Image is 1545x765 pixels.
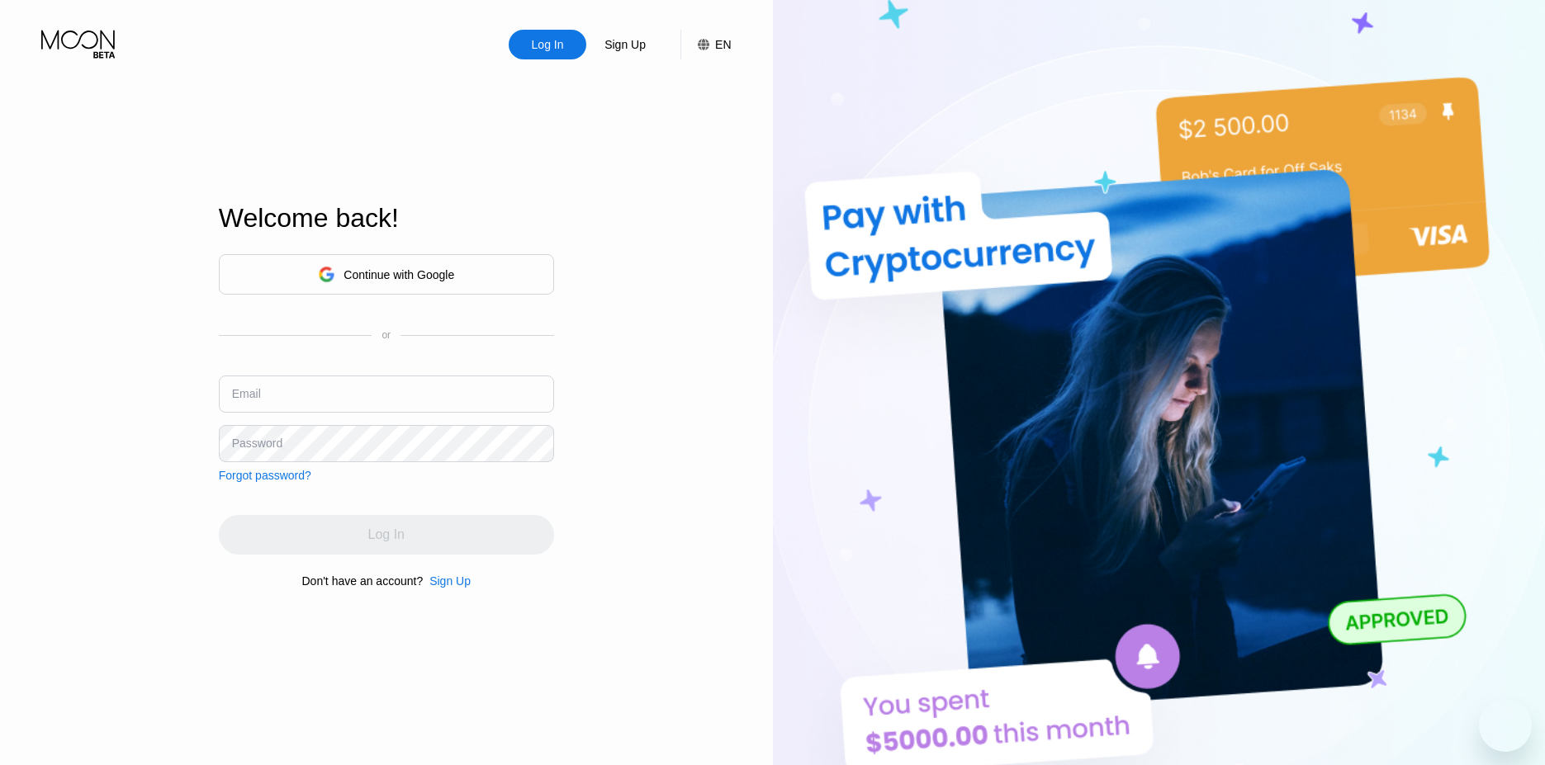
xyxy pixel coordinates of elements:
[603,36,647,53] div: Sign Up
[429,574,471,588] div: Sign Up
[530,36,566,53] div: Log In
[382,329,391,341] div: or
[509,30,586,59] div: Log In
[302,574,424,588] div: Don't have an account?
[232,387,261,400] div: Email
[586,30,664,59] div: Sign Up
[219,469,311,482] div: Forgot password?
[423,574,471,588] div: Sign Up
[680,30,731,59] div: EN
[1479,699,1532,752] iframe: Button to launch messaging window
[219,203,554,234] div: Welcome back!
[232,437,282,450] div: Password
[715,38,731,51] div: EN
[219,254,554,295] div: Continue with Google
[344,268,454,281] div: Continue with Google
